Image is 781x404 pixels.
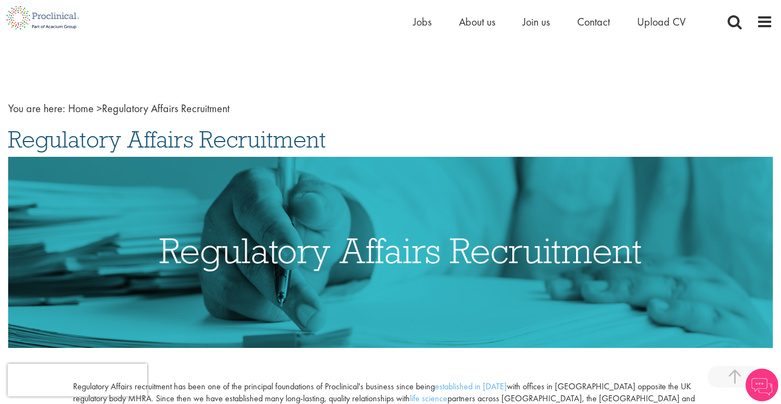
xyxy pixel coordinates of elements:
a: life science [410,393,447,404]
span: > [96,101,102,115]
span: Regulatory Affairs Recruitment [8,125,326,154]
span: Regulatory Affairs Recruitment [68,101,229,115]
a: About us [459,15,495,29]
a: established in [DATE] [435,381,507,392]
img: Regulatory Affairs Recruitment [8,157,773,348]
span: You are here: [8,101,65,115]
iframe: reCAPTCHA [8,364,147,396]
a: Jobs [413,15,432,29]
a: Upload CV [637,15,686,29]
a: breadcrumb link to Home [68,101,94,115]
a: Join us [523,15,550,29]
a: Contact [577,15,610,29]
img: Chatbot [746,369,778,401]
